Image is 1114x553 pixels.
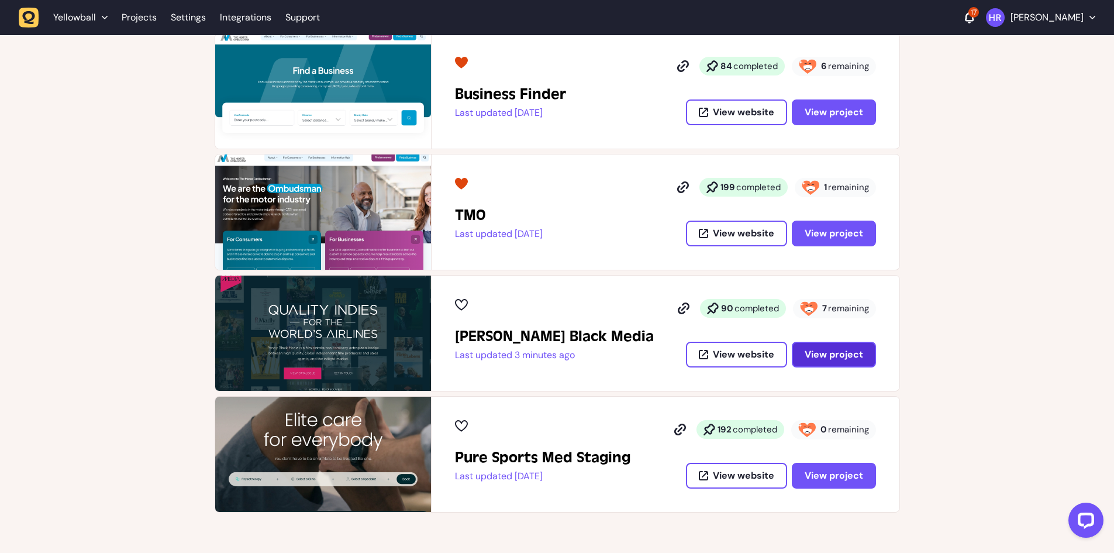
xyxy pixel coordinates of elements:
strong: 0 [820,424,827,435]
img: Business Finder [215,33,431,149]
h2: TMO [455,206,543,225]
p: Last updated [DATE] [455,470,630,482]
div: 17 [968,7,979,18]
button: View website [686,99,787,125]
strong: 90 [721,303,733,314]
a: Projects [122,7,157,28]
p: Last updated [DATE] [455,228,543,240]
strong: 192 [718,424,732,435]
span: remaining [828,424,869,435]
h2: Penny Black Media [455,327,654,346]
img: TMO [215,154,431,270]
button: View website [686,342,787,367]
iframe: LiveChat chat widget [1059,498,1108,547]
button: View project [792,221,876,246]
button: Yellowball [19,7,115,28]
p: Last updated 3 minutes ago [455,349,654,361]
span: completed [733,60,778,72]
span: View project [805,469,863,482]
button: View project [792,342,876,367]
span: completed [733,424,777,435]
strong: 6 [821,60,827,72]
button: View project [792,463,876,489]
img: Pure Sports Med Staging [215,397,431,512]
span: Yellowball [53,12,96,23]
span: View website [713,108,774,117]
span: remaining [828,181,869,193]
button: View project [792,99,876,125]
h2: Business Finder [455,85,566,104]
a: Support [285,12,320,23]
a: Integrations [220,7,271,28]
strong: 7 [822,303,827,314]
img: Harry Robinson [986,8,1005,27]
button: [PERSON_NAME] [986,8,1095,27]
strong: 199 [720,181,735,193]
p: [PERSON_NAME] [1010,12,1084,23]
img: Penny Black Media [215,276,431,391]
p: Last updated [DATE] [455,107,566,119]
span: completed [736,181,781,193]
h2: Pure Sports Med Staging [455,448,630,467]
strong: 1 [824,181,827,193]
span: View website [713,229,774,238]
a: Settings [171,7,206,28]
span: View project [805,348,863,360]
strong: 84 [720,60,732,72]
span: View website [713,350,774,359]
span: View project [805,106,863,118]
span: remaining [828,303,869,314]
span: View project [805,227,863,239]
span: completed [734,303,779,314]
span: remaining [828,60,869,72]
button: View website [686,221,787,246]
button: View website [686,463,787,489]
span: View website [713,471,774,480]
